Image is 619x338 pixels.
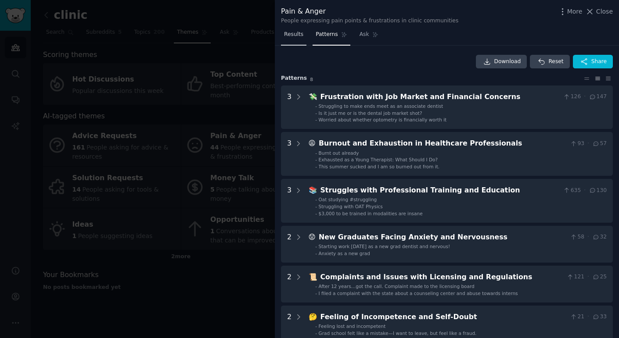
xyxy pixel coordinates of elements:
span: Struggling with OAT Physics [319,204,383,209]
div: - [315,203,317,210]
div: - [315,103,317,109]
span: Pattern s [281,75,307,82]
span: 147 [589,93,607,101]
span: 🤔 [309,313,317,321]
div: 2 [287,232,292,256]
span: 25 [592,273,607,281]
div: - [315,243,317,249]
span: Burnt out already [319,150,359,156]
div: 2 [287,312,292,336]
div: - [315,117,317,123]
span: · [587,273,589,281]
div: - [315,164,317,170]
div: New Graduates Facing Anxiety and Nervousness [319,232,567,243]
span: Grad school felt like a mistake—I want to leave, but feel like a fraud. [319,331,477,336]
span: 8 [310,77,313,82]
a: Ask [356,28,381,46]
span: · [587,233,589,241]
div: People expressing pain points & frustrations in clinic communities [281,17,458,25]
span: · [587,140,589,148]
div: - [315,210,317,217]
span: $3,000 to be trained in modalities are insane [319,211,423,216]
span: · [584,93,586,101]
div: 3 [287,92,292,123]
div: - [315,157,317,163]
span: 📜 [309,273,317,281]
span: 33 [592,313,607,321]
div: 3 [287,185,292,217]
span: 635 [563,187,581,195]
span: Results [284,31,303,39]
a: Results [281,28,306,46]
a: Download [476,55,527,69]
span: After 12 years…got the call. Complaint made to the licensing board [319,284,475,289]
button: Reset [530,55,569,69]
div: - [315,250,317,256]
div: 2 [287,272,292,296]
span: 126 [563,93,581,101]
span: 21 [570,313,584,321]
a: Patterns [313,28,350,46]
span: Feeling lost and incompetent [319,324,386,329]
span: More [567,7,583,16]
span: Download [494,58,521,66]
span: Patterns [316,31,338,39]
span: 121 [566,273,584,281]
span: 130 [589,187,607,195]
div: - [315,290,317,296]
span: · [584,187,586,195]
span: 😟 [309,233,316,241]
span: Share [591,58,607,66]
span: 💸 [309,93,317,101]
span: 📚 [309,186,317,194]
div: - [315,196,317,203]
div: Pain & Anger [281,6,458,17]
button: More [558,7,583,16]
span: Starting work [DATE] as a new grad dentist and nervous! [319,244,450,249]
div: - [315,150,317,156]
button: Share [573,55,613,69]
div: 3 [287,138,292,170]
div: - [315,330,317,336]
div: - [315,283,317,289]
span: 32 [592,233,607,241]
span: I filed a complaint with the state about a counseling center and abuse towards interns [319,291,518,296]
div: Burnout and Exhaustion in Healthcare Professionals [319,138,567,149]
span: Exhausted as a Young Therapist: What Should I Do? [319,157,438,162]
span: Close [596,7,613,16]
span: This summer sucked and I am so burned out from it. [319,164,440,169]
span: 58 [570,233,584,241]
div: Feeling of Incompetence and Self-Doubt [320,312,567,323]
span: 93 [570,140,584,148]
span: Is it just me or is the dental job market shot? [319,110,422,116]
div: Complaints and Issues with Licensing and Regulations [320,272,564,283]
span: Anxiety as a new grad [319,251,370,256]
div: Struggles with Professional Training and Education [320,185,560,196]
span: 57 [592,140,607,148]
div: Frustration with Job Market and Financial Concerns [320,92,560,103]
button: Close [585,7,613,16]
span: Struggling to make ends meet as an associate dentist [319,103,443,109]
span: Reset [548,58,563,66]
div: - [315,110,317,116]
div: - [315,323,317,329]
span: Oat studying #struggling [319,197,377,202]
span: Worried about whether optometry is financially worth it [319,117,447,122]
span: Ask [360,31,369,39]
span: 😩 [309,139,316,147]
span: · [587,313,589,321]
